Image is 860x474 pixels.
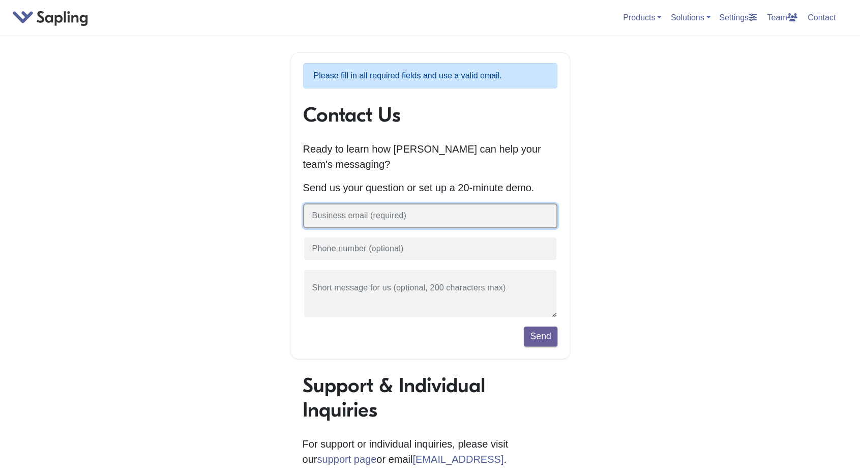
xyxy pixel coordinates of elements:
a: Team [763,9,801,26]
a: support page [317,454,376,465]
button: Send [524,327,557,346]
input: Business email (required) [303,203,557,228]
a: Settings [715,9,761,26]
p: Ready to learn how [PERSON_NAME] can help your team's messaging? [303,141,557,172]
h1: Support & Individual Inquiries [303,373,558,422]
a: [EMAIL_ADDRESS] [412,454,503,465]
a: Solutions [671,13,710,22]
a: Products [623,13,661,22]
h1: Contact Us [303,103,557,127]
p: Send us your question or set up a 20-minute demo. [303,180,557,195]
a: Contact [804,9,840,26]
p: Please fill in all required fields and use a valid email. [303,63,557,88]
input: Phone number (optional) [303,236,557,261]
p: For support or individual inquiries, please visit our or email . [303,436,558,467]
